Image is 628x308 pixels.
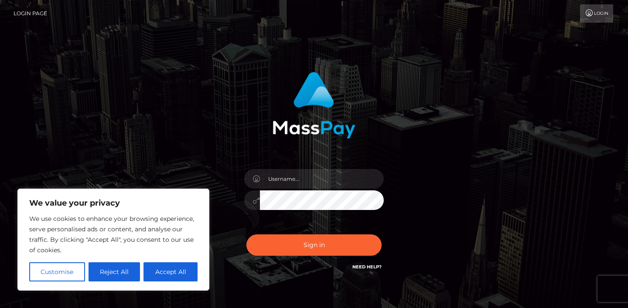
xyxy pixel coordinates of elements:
[14,4,47,23] a: Login Page
[143,262,198,281] button: Accept All
[29,198,198,208] p: We value your privacy
[580,4,613,23] a: Login
[246,234,382,256] button: Sign in
[260,169,384,189] input: Username...
[89,262,140,281] button: Reject All
[29,262,85,281] button: Customise
[29,213,198,255] p: We use cookies to enhance your browsing experience, serve personalised ads or content, and analys...
[273,72,355,139] img: MassPay Login
[352,264,382,270] a: Need Help?
[17,189,209,291] div: We value your privacy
